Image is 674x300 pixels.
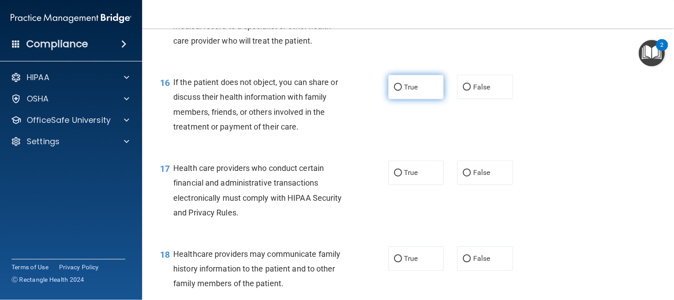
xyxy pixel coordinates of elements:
[173,249,340,288] span: Healthcare providers may communicate family history information to the patient and to other famil...
[27,93,49,104] p: OSHA
[404,83,418,91] span: True
[394,84,402,91] input: True
[394,170,402,177] input: True
[27,136,60,147] p: Settings
[11,93,129,104] a: OSHA
[27,72,49,83] p: HIPAA
[404,169,418,177] span: True
[160,77,170,88] span: 16
[661,45,664,57] div: 2
[473,169,491,177] span: False
[12,263,48,272] a: Terms of Use
[404,255,418,263] span: True
[463,170,471,177] input: False
[463,256,471,263] input: False
[473,83,491,91] span: False
[394,256,402,263] input: True
[639,40,665,66] button: Open Resource Center, 2 new notifications
[12,275,84,284] span: Ⓒ Rectangle Health 2024
[473,255,491,263] span: False
[160,163,170,174] span: 17
[11,136,129,147] a: Settings
[27,115,111,126] p: OfficeSafe University
[59,263,99,272] a: Privacy Policy
[160,249,170,260] span: 18
[11,72,129,83] a: HIPAA
[173,77,338,131] span: If the patient does not object, you can share or discuss their health information with family mem...
[630,239,663,272] iframe: Drift Widget Chat Controller
[11,115,129,126] a: OfficeSafe University
[11,9,132,27] img: PMB logo
[26,38,88,50] h4: Compliance
[463,84,471,91] input: False
[173,163,342,217] span: Health care providers who conduct certain financial and administrative transactions electronicall...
